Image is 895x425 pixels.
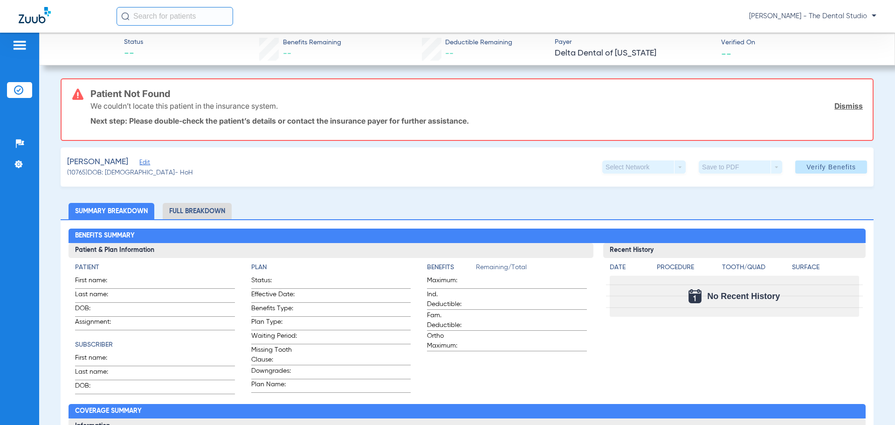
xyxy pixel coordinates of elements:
app-breakdown-title: Surface [792,263,859,276]
span: First name: [75,276,121,288]
span: Edit [139,159,148,168]
h3: Patient & Plan Information [69,243,593,258]
img: Zuub Logo [19,7,51,23]
span: Delta Dental of [US_STATE] [555,48,713,59]
span: First name: [75,353,121,366]
span: No Recent History [707,292,780,301]
a: Dismiss [834,101,863,111]
h2: Benefits Summary [69,229,865,244]
app-breakdown-title: Benefits [427,263,476,276]
h4: Patient [75,263,234,272]
app-breakdown-title: Procedure [657,263,719,276]
span: Ortho Maximum: [427,331,473,351]
span: Verified On [721,38,880,48]
span: Verify Benefits [806,163,856,171]
h4: Date [610,263,649,272]
span: Effective Date: [251,290,297,302]
span: Status [124,37,143,47]
span: Remaining/Total [476,263,586,276]
span: Downgrades: [251,366,297,379]
span: (10765) DOB: [DEMOGRAPHIC_DATA] - HoH [67,168,193,178]
img: Search Icon [121,12,130,21]
h4: Benefits [427,263,476,272]
span: Last name: [75,290,121,302]
span: -- [445,49,454,58]
span: Waiting Period: [251,331,297,344]
img: hamburger-icon [12,40,27,51]
span: Plan Type: [251,317,297,330]
span: [PERSON_NAME] - The Dental Studio [749,12,876,21]
span: -- [283,49,291,58]
span: Status: [251,276,297,288]
app-breakdown-title: Tooth/Quad [722,263,789,276]
span: Benefits Remaining [283,38,341,48]
h3: Patient Not Found [90,89,863,98]
span: Missing Tooth Clause: [251,345,297,365]
span: Maximum: [427,276,473,288]
h4: Subscriber [75,340,234,350]
span: Payer [555,37,713,47]
span: Ind. Deductible: [427,290,473,309]
h2: Coverage Summary [69,404,865,419]
span: [PERSON_NAME] [67,156,128,168]
h4: Surface [792,263,859,272]
h4: Plan [251,263,411,272]
span: Deductible Remaining [445,38,512,48]
h3: Recent History [603,243,866,258]
span: Plan Name: [251,380,297,392]
img: error-icon [72,89,83,100]
li: Summary Breakdown [69,203,154,219]
h4: Tooth/Quad [722,263,789,272]
p: Next step: Please double-check the patient’s details or contact the insurance payer for further a... [90,116,863,125]
app-breakdown-title: Date [610,263,649,276]
h4: Procedure [657,263,719,272]
input: Search for patients [117,7,233,26]
img: Calendar [688,289,702,303]
span: Assignment: [75,317,121,330]
span: Last name: [75,367,121,380]
span: DOB: [75,304,121,316]
button: Verify Benefits [795,160,867,174]
p: We couldn’t locate this patient in the insurance system. [90,101,278,111]
span: -- [124,48,143,61]
span: -- [721,49,731,58]
span: Benefits Type: [251,304,297,316]
span: Fam. Deductible: [427,311,473,330]
li: Full Breakdown [163,203,232,219]
span: DOB: [75,381,121,394]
